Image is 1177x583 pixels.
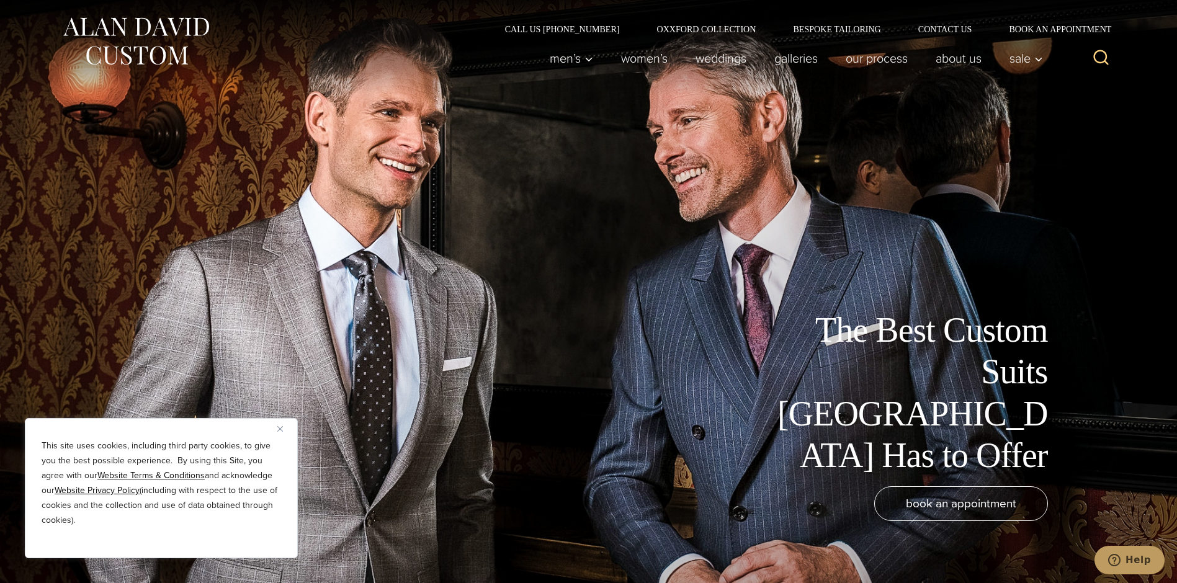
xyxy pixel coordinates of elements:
[607,46,681,71] a: Women’s
[55,484,140,497] a: Website Privacy Policy
[61,14,210,69] img: Alan David Custom
[681,46,760,71] a: weddings
[900,25,991,33] a: Contact Us
[486,25,638,33] a: Call Us [PHONE_NUMBER]
[990,25,1116,33] a: Book an Appointment
[906,494,1016,512] span: book an appointment
[535,46,607,71] button: Child menu of Men’s
[1094,546,1165,577] iframe: Opens a widget where you can chat to one of our agents
[760,46,831,71] a: Galleries
[535,46,1049,71] nav: Primary Navigation
[831,46,921,71] a: Our Process
[97,469,205,482] a: Website Terms & Conditions
[42,438,281,528] p: This site uses cookies, including third party cookies, to give you the best possible experience. ...
[277,426,283,432] img: Close
[769,309,1048,476] h1: The Best Custom Suits [GEOGRAPHIC_DATA] Has to Offer
[486,25,1116,33] nav: Secondary Navigation
[1086,43,1116,73] button: View Search Form
[874,486,1048,521] a: book an appointment
[995,46,1049,71] button: Child menu of Sale
[921,46,995,71] a: About Us
[277,421,292,436] button: Close
[774,25,899,33] a: Bespoke Tailoring
[638,25,774,33] a: Oxxford Collection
